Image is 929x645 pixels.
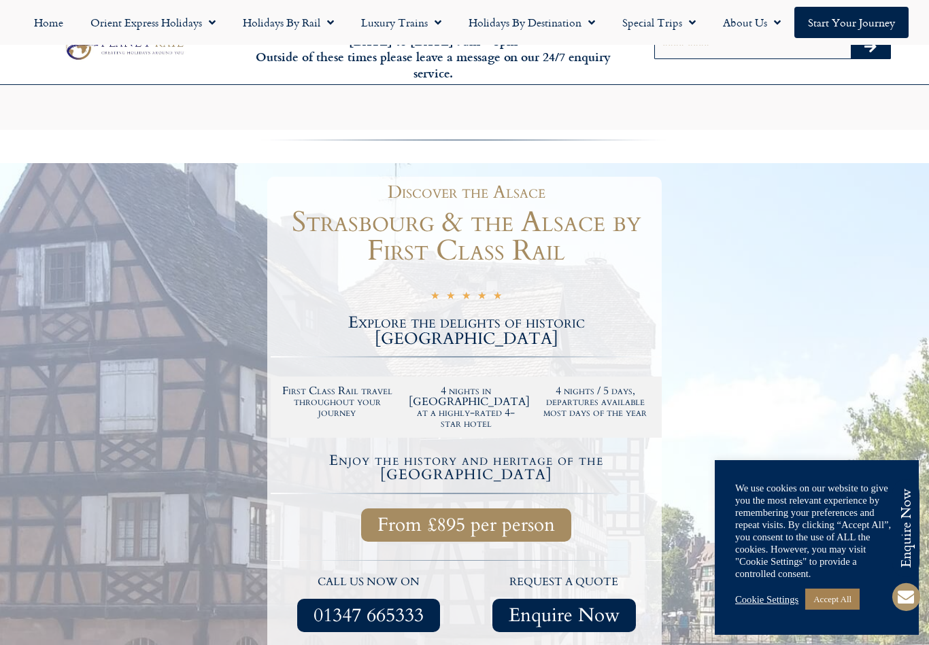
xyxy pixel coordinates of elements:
[851,37,890,58] button: Search
[297,599,440,632] a: 01347 665333
[492,599,636,632] a: Enquire Now
[348,7,455,38] a: Luxury Trains
[277,574,460,591] p: call us now on
[7,7,922,38] nav: Menu
[271,208,662,265] h1: Strasbourg & the Alsace by First Class Rail
[251,33,615,81] h6: [DATE] to [DATE] 9am – 5pm Outside of these times please leave a message on our 24/7 enquiry serv...
[61,32,188,63] img: Planet Rail Train Holidays Logo
[455,7,609,38] a: Holidays by Destination
[273,453,660,482] h4: Enjoy the history and heritage of the [GEOGRAPHIC_DATA]
[446,290,455,305] i: ★
[377,517,555,534] span: From £895 per person
[477,290,486,305] i: ★
[361,508,571,542] a: From £895 per person
[271,315,662,347] h2: Explore the delights of historic [GEOGRAPHIC_DATA]
[794,7,909,38] a: Start your Journey
[314,607,424,624] span: 01347 665333
[805,589,860,610] a: Accept All
[430,290,439,305] i: ★
[20,7,77,38] a: Home
[609,7,709,38] a: Special Trips
[77,7,229,38] a: Orient Express Holidays
[409,385,524,429] h2: 4 nights in [GEOGRAPHIC_DATA] at a highly-rated 4-star hotel
[277,184,655,201] h1: Discover the Alsace
[735,593,798,606] a: Cookie Settings
[735,482,898,580] div: We use cookies on our website to give you the most relevant experience by remembering your prefer...
[493,290,502,305] i: ★
[537,385,653,418] h2: 4 nights / 5 days, departures available most days of the year
[229,7,348,38] a: Holidays by Rail
[280,385,395,418] h2: First Class Rail travel throughout your journey
[709,7,794,38] a: About Us
[509,607,620,624] span: Enquire Now
[462,290,471,305] i: ★
[430,287,502,305] div: 5/5
[473,574,656,591] p: request a quote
